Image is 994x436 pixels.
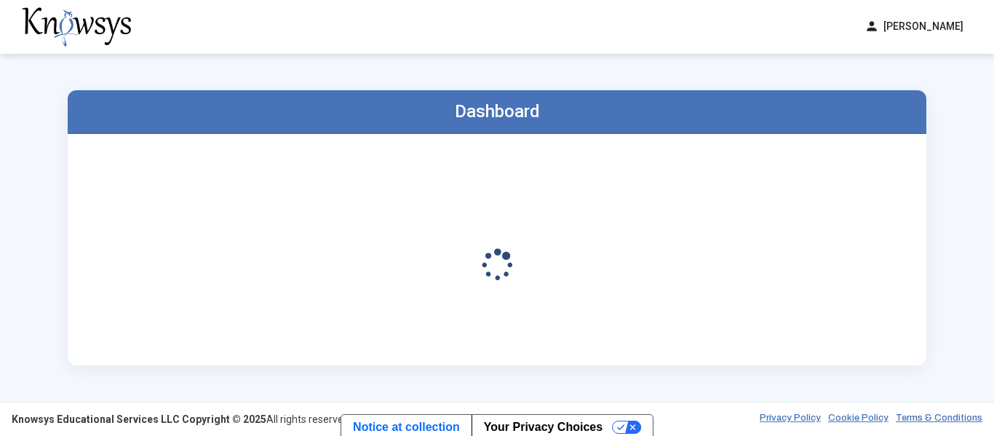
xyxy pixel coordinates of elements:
[856,15,972,39] button: person[PERSON_NAME]
[896,412,982,427] a: Terms & Conditions
[828,412,888,427] a: Cookie Policy
[455,101,540,122] label: Dashboard
[12,413,266,425] strong: Knowsys Educational Services LLC Copyright © 2025
[760,412,821,427] a: Privacy Policy
[12,412,351,427] div: All rights reserved.
[22,7,131,47] img: knowsys-logo.png
[864,19,879,34] span: person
